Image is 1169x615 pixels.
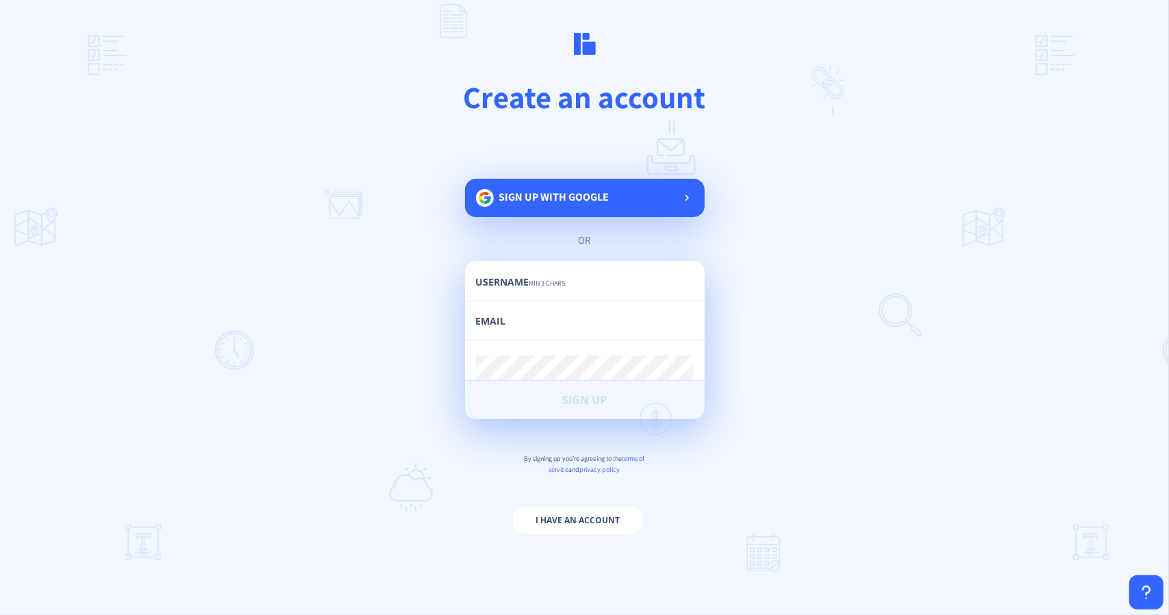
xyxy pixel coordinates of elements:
[574,33,596,55] img: logo.svg
[88,77,1081,117] h1: Create an account
[479,234,691,247] div: or
[562,394,607,405] span: Sign Up
[476,189,494,207] img: google.svg
[499,190,609,204] span: Sign up with google
[580,465,620,474] span: privacy policy
[513,507,642,534] button: I have an account
[549,454,645,474] span: terms of service
[465,381,705,419] button: Sign Up
[465,453,705,475] p: By signing up you're agreeing to the and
